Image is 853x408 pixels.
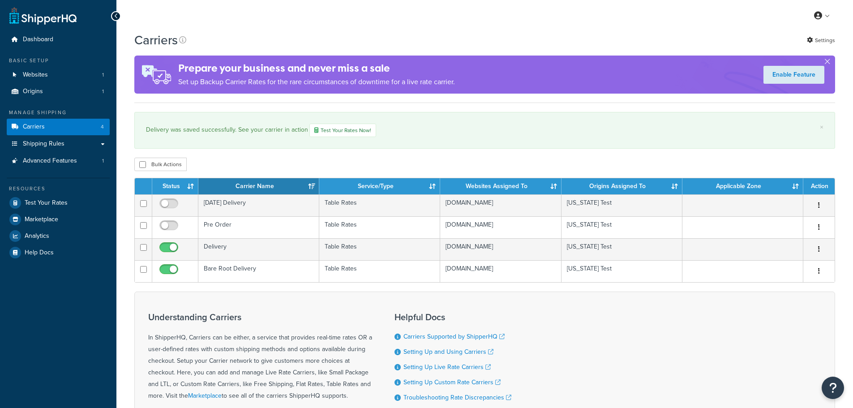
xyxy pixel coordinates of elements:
[403,332,505,341] a: Carriers Supported by ShipperHQ
[23,36,53,43] span: Dashboard
[319,216,440,238] td: Table Rates
[178,76,455,88] p: Set up Backup Carrier Rates for the rare circumstances of downtime for a live rate carrier.
[7,83,110,100] a: Origins 1
[25,232,49,240] span: Analytics
[188,391,222,400] a: Marketplace
[134,31,178,49] h1: Carriers
[822,377,844,399] button: Open Resource Center
[23,71,48,79] span: Websites
[562,238,682,260] td: [US_STATE] Test
[7,83,110,100] li: Origins
[7,119,110,135] li: Carriers
[7,211,110,228] a: Marketplace
[7,109,110,116] div: Manage Shipping
[134,56,178,94] img: ad-rules-rateshop-fe6ec290ccb7230408bd80ed9643f0289d75e0ffd9eb532fc0e269fcd187b520.png
[102,71,104,79] span: 1
[198,238,319,260] td: Delivery
[562,178,682,194] th: Origins Assigned To: activate to sort column ascending
[403,347,493,356] a: Setting Up and Using Carriers
[763,66,824,84] a: Enable Feature
[152,178,198,194] th: Status: activate to sort column ascending
[319,238,440,260] td: Table Rates
[820,124,823,131] a: ×
[25,199,68,207] span: Test Your Rates
[23,140,64,148] span: Shipping Rules
[440,178,561,194] th: Websites Assigned To: activate to sort column ascending
[101,123,104,131] span: 4
[394,312,511,322] h3: Helpful Docs
[7,153,110,169] li: Advanced Features
[562,194,682,216] td: [US_STATE] Test
[198,178,319,194] th: Carrier Name: activate to sort column ascending
[807,34,835,47] a: Settings
[440,216,561,238] td: [DOMAIN_NAME]
[319,194,440,216] td: Table Rates
[7,195,110,211] a: Test Your Rates
[198,260,319,282] td: Bare Root Delivery
[309,124,376,137] a: Test Your Rates Now!
[198,194,319,216] td: [DATE] Delivery
[146,124,823,137] div: Delivery was saved successfully. See your carrier in action
[23,123,45,131] span: Carriers
[7,153,110,169] a: Advanced Features 1
[403,393,511,402] a: Troubleshooting Rate Discrepancies
[198,216,319,238] td: Pre Order
[562,260,682,282] td: [US_STATE] Test
[319,178,440,194] th: Service/Type: activate to sort column ascending
[440,238,561,260] td: [DOMAIN_NAME]
[562,216,682,238] td: [US_STATE] Test
[23,157,77,165] span: Advanced Features
[25,216,58,223] span: Marketplace
[7,245,110,261] a: Help Docs
[440,260,561,282] td: [DOMAIN_NAME]
[9,7,77,25] a: ShipperHQ Home
[25,249,54,257] span: Help Docs
[134,158,187,171] button: Bulk Actions
[7,119,110,135] a: Carriers 4
[7,67,110,83] li: Websites
[148,312,372,322] h3: Understanding Carriers
[102,88,104,95] span: 1
[403,362,491,372] a: Setting Up Live Rate Carriers
[148,312,372,402] div: In ShipperHQ, Carriers can be either, a service that provides real-time rates OR a user-defined r...
[319,260,440,282] td: Table Rates
[440,194,561,216] td: [DOMAIN_NAME]
[23,88,43,95] span: Origins
[178,61,455,76] h4: Prepare your business and never miss a sale
[7,31,110,48] a: Dashboard
[102,157,104,165] span: 1
[7,136,110,152] a: Shipping Rules
[7,57,110,64] div: Basic Setup
[7,185,110,193] div: Resources
[682,178,803,194] th: Applicable Zone: activate to sort column ascending
[403,378,501,387] a: Setting Up Custom Rate Carriers
[7,228,110,244] a: Analytics
[803,178,835,194] th: Action
[7,67,110,83] a: Websites 1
